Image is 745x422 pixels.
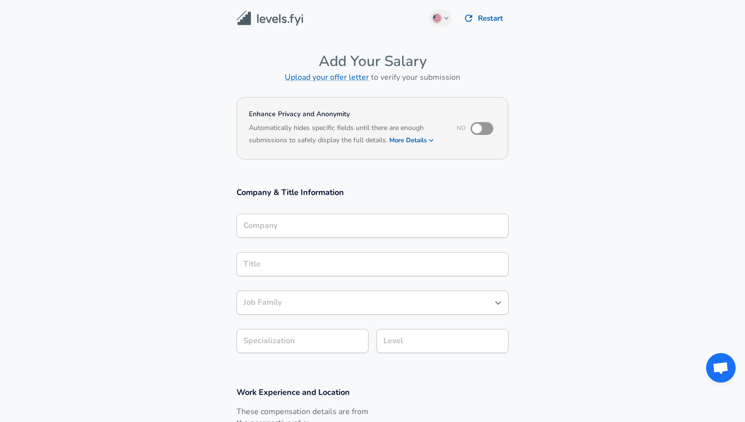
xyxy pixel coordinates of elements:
[491,296,505,310] button: Open
[237,11,303,26] img: Levels.fyi
[237,70,508,84] h6: to verify your submission
[381,333,504,349] input: L3
[429,10,452,27] button: English (US)
[241,257,504,272] input: Software Engineer
[460,8,508,29] button: Restart
[237,187,508,198] h3: Company & Title Information
[241,218,504,233] input: Google
[457,124,466,132] span: No
[249,123,443,147] h6: Automatically hides specific fields until there are enough submissions to safely display the full...
[389,133,435,147] button: More Details
[237,387,508,398] h3: Work Experience and Location
[706,353,736,383] div: Open chat
[285,72,369,83] a: Upload your offer letter
[237,329,369,353] input: Specialization
[249,109,443,119] h4: Enhance Privacy and Anonymity
[241,295,489,310] input: Software Engineer
[433,14,441,22] img: English (US)
[237,52,508,70] h4: Add Your Salary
